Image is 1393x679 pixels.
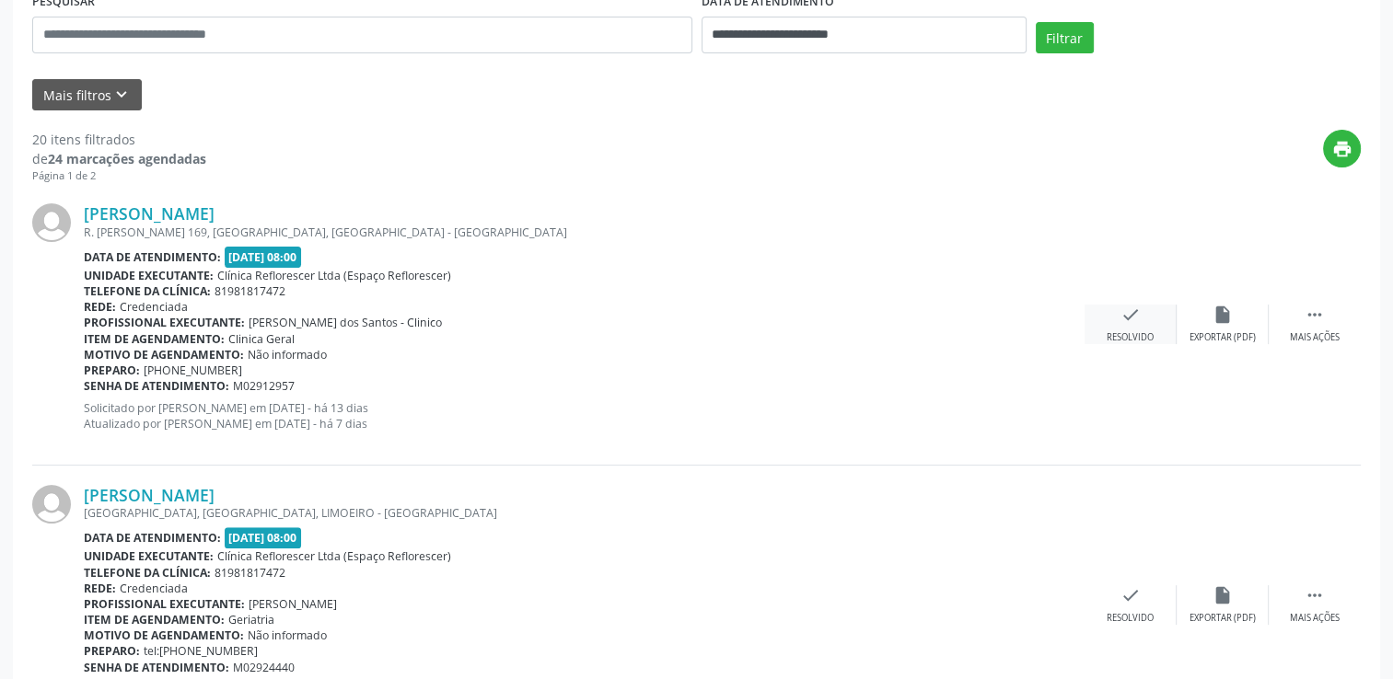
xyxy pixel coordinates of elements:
[84,224,1085,240] div: R. [PERSON_NAME] 169, [GEOGRAPHIC_DATA], [GEOGRAPHIC_DATA] - [GEOGRAPHIC_DATA]
[1305,585,1325,605] i: 
[84,548,214,564] b: Unidade executante:
[1190,612,1256,625] div: Exportar (PDF)
[84,315,245,330] b: Profissional executante:
[84,505,1085,521] div: [GEOGRAPHIC_DATA], [GEOGRAPHIC_DATA], LIMOEIRO - [GEOGRAPHIC_DATA]
[84,203,215,224] a: [PERSON_NAME]
[1107,331,1154,344] div: Resolvido
[84,612,225,627] b: Item de agendamento:
[1120,585,1141,605] i: check
[1332,139,1352,159] i: print
[1213,585,1233,605] i: insert_drive_file
[1107,612,1154,625] div: Resolvido
[84,400,1085,432] p: Solicitado por [PERSON_NAME] em [DATE] - há 13 dias Atualizado por [PERSON_NAME] em [DATE] - há 7...
[111,85,132,105] i: keyboard_arrow_down
[249,596,337,612] span: [PERSON_NAME]
[84,643,140,659] b: Preparo:
[225,247,302,268] span: [DATE] 08:00
[32,203,71,242] img: img
[233,378,295,394] span: M02912957
[84,581,116,596] b: Rede:
[84,660,229,675] b: Senha de atendimento:
[1213,305,1233,325] i: insert_drive_file
[84,299,116,315] b: Rede:
[1290,331,1340,344] div: Mais ações
[32,149,206,168] div: de
[228,612,274,627] span: Geriatria
[84,249,221,265] b: Data de atendimento:
[120,299,188,315] span: Credenciada
[1190,331,1256,344] div: Exportar (PDF)
[215,283,285,299] span: 81981817472
[84,565,211,581] b: Telefone da clínica:
[84,596,245,612] b: Profissional executante:
[84,378,229,394] b: Senha de atendimento:
[248,627,327,643] span: Não informado
[84,347,244,363] b: Motivo de agendamento:
[217,548,451,564] span: Clínica Reflorescer Ltda (Espaço Reflorescer)
[144,363,242,378] span: [PHONE_NUMBER]
[84,363,140,378] b: Preparo:
[32,79,142,111] button: Mais filtroskeyboard_arrow_down
[84,530,221,546] b: Data de atendimento:
[248,347,327,363] span: Não informado
[215,565,285,581] span: 81981817472
[1120,305,1141,325] i: check
[32,485,71,524] img: img
[120,581,188,596] span: Credenciada
[32,168,206,184] div: Página 1 de 2
[228,331,295,347] span: Clinica Geral
[84,331,225,347] b: Item de agendamento:
[84,283,211,299] b: Telefone da clínica:
[48,150,206,167] strong: 24 marcações agendadas
[1036,22,1094,53] button: Filtrar
[84,627,244,643] b: Motivo de agendamento:
[32,130,206,149] div: 20 itens filtrados
[233,660,295,675] span: M02924440
[1290,612,1340,625] div: Mais ações
[1323,130,1361,167] button: print
[84,485,215,505] a: [PERSON_NAME]
[217,268,451,283] span: Clínica Reflorescer Ltda (Espaço Reflorescer)
[144,643,258,659] span: tel:[PHONE_NUMBER]
[249,315,442,330] span: [PERSON_NAME] dos Santos - Clinico
[1305,305,1325,325] i: 
[84,268,214,283] b: Unidade executante:
[225,527,302,548] span: [DATE] 08:00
